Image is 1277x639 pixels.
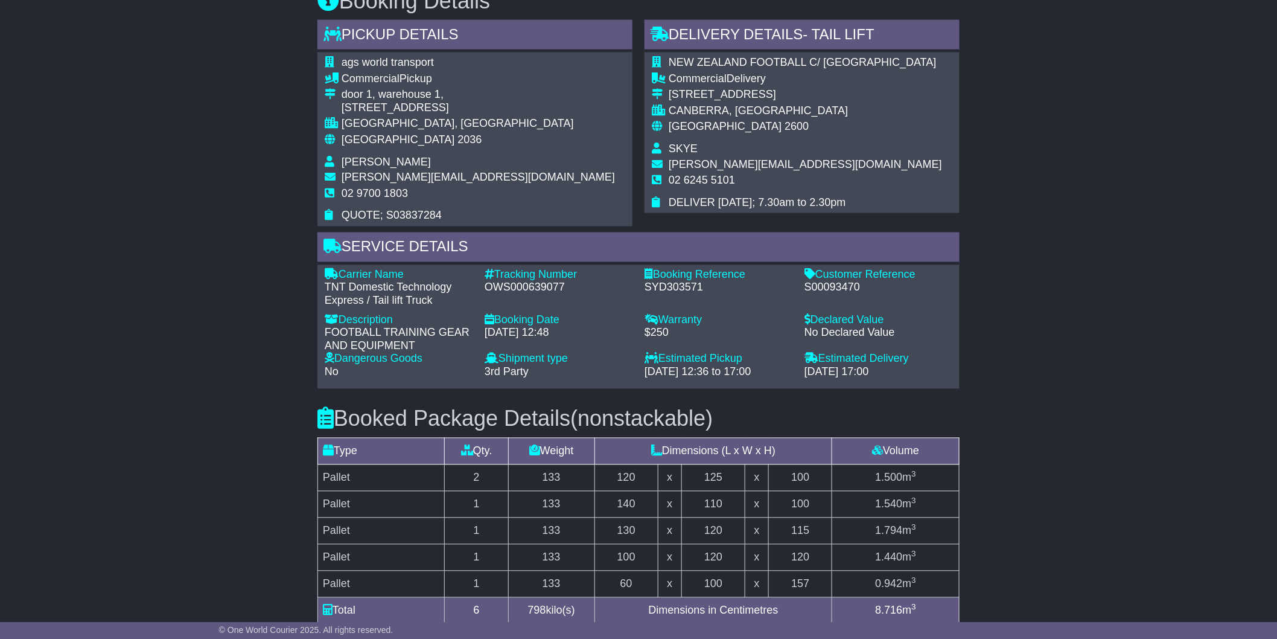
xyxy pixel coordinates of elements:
div: Delivery [669,72,942,86]
td: x [658,545,681,571]
div: Pickup Details [317,20,632,53]
td: 1 [445,492,508,518]
td: Dimensions in Centimetres [594,598,832,625]
td: 1 [445,571,508,598]
td: x [745,545,769,571]
td: m [832,598,960,625]
td: 120 [769,545,832,571]
td: 100 [594,545,658,571]
div: No Declared Value [804,327,952,340]
td: Weight [508,438,594,465]
sup: 3 [911,576,916,585]
span: [GEOGRAPHIC_DATA] [669,120,782,132]
td: 60 [594,571,658,598]
td: m [832,518,960,545]
td: 157 [769,571,832,598]
div: FOOTBALL TRAINING GEAR AND EQUIPMENT [325,327,473,353]
span: SKYE [669,143,698,155]
td: 133 [508,545,594,571]
div: Declared Value [804,314,952,327]
td: 1 [445,545,508,571]
td: 1 [445,518,508,545]
td: 2 [445,465,508,492]
div: $250 [645,327,792,340]
div: [GEOGRAPHIC_DATA], [GEOGRAPHIC_DATA] [342,117,615,130]
td: 100 [769,465,832,492]
div: Delivery Details [645,20,960,53]
span: © One World Courier 2025. All rights reserved. [219,625,393,635]
td: Qty. [445,438,508,465]
td: 100 [681,571,745,598]
div: Shipment type [485,353,632,366]
td: m [832,545,960,571]
td: 133 [508,492,594,518]
span: 2600 [785,120,809,132]
div: Estimated Pickup [645,353,792,366]
span: 1.540 [875,498,902,510]
span: - Tail Lift [803,26,874,42]
div: Pickup [342,72,615,86]
td: 120 [681,518,745,545]
td: x [745,518,769,545]
td: 133 [508,571,594,598]
span: 0.942 [875,578,902,590]
div: Description [325,314,473,327]
div: [DATE] 12:36 to 17:00 [645,366,792,379]
span: [PERSON_NAME] [342,156,431,168]
div: Booking Reference [645,269,792,282]
span: Commercial [342,72,400,85]
span: 1.500 [875,472,902,484]
span: 798 [528,605,546,617]
span: No [325,366,339,378]
span: 02 9700 1803 [342,188,408,200]
td: 120 [681,545,745,571]
div: Estimated Delivery [804,353,952,366]
td: m [832,571,960,598]
h3: Booked Package Details [317,407,960,431]
span: [PERSON_NAME][EMAIL_ADDRESS][DOMAIN_NAME] [342,172,615,184]
td: x [658,571,681,598]
td: kilo(s) [508,598,594,625]
div: Booking Date [485,314,632,327]
td: Pallet [318,465,445,492]
div: [DATE] 12:48 [485,327,632,340]
td: 133 [508,518,594,545]
td: Pallet [318,545,445,571]
span: QUOTE; S03837284 [342,210,442,222]
td: x [658,492,681,518]
sup: 3 [911,603,916,612]
span: [GEOGRAPHIC_DATA] [342,133,454,146]
td: 100 [769,492,832,518]
span: 1.440 [875,551,902,564]
span: NEW ZEALAND FOOTBALL C/ [GEOGRAPHIC_DATA] [669,56,937,68]
span: 1.794 [875,525,902,537]
sup: 3 [911,550,916,559]
div: Customer Reference [804,269,952,282]
td: 125 [681,465,745,492]
td: 120 [594,465,658,492]
td: m [832,465,960,492]
span: 3rd Party [485,366,529,378]
td: x [658,518,681,545]
div: CANBERRA, [GEOGRAPHIC_DATA] [669,104,942,118]
div: Tracking Number [485,269,632,282]
td: Pallet [318,492,445,518]
td: x [745,465,769,492]
td: Pallet [318,518,445,545]
span: (nonstackable) [570,406,713,431]
div: OWS000639077 [485,281,632,295]
td: Total [318,598,445,625]
td: x [658,465,681,492]
span: 8.716 [875,605,902,617]
span: Commercial [669,72,727,85]
td: 130 [594,518,658,545]
td: Volume [832,438,960,465]
div: TNT Domestic Technology Express / Tail lift Truck [325,281,473,307]
td: Type [318,438,445,465]
sup: 3 [911,496,916,506]
sup: 3 [911,470,916,479]
td: 6 [445,598,508,625]
td: 115 [769,518,832,545]
div: [STREET_ADDRESS] [669,88,942,101]
td: x [745,492,769,518]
